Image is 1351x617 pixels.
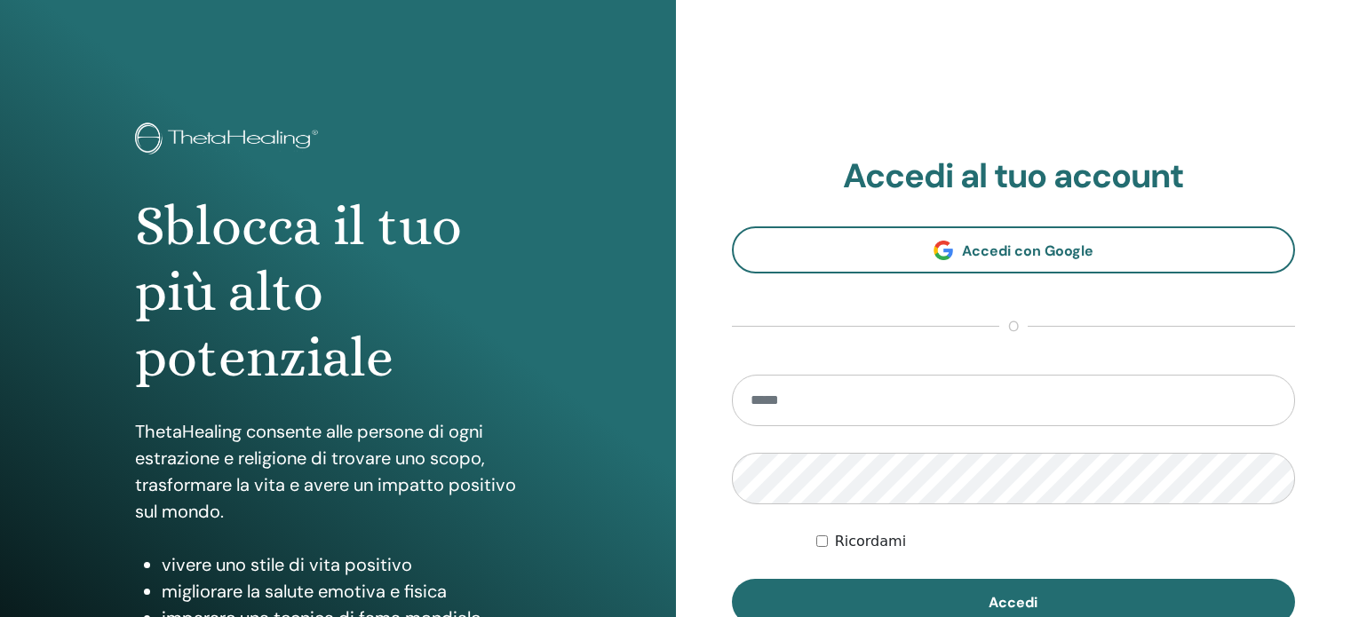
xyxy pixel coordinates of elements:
[835,531,906,552] label: Ricordami
[732,156,1296,197] h2: Accedi al tuo account
[135,418,541,525] p: ThetaHealing consente alle persone di ogni estrazione e religione di trovare uno scopo, trasforma...
[999,316,1028,337] span: o
[816,531,1295,552] div: Keep me authenticated indefinitely or until I manually logout
[162,578,541,605] li: migliorare la salute emotiva e fisica
[162,551,541,578] li: vivere uno stile di vita positivo
[989,593,1037,612] span: Accedi
[732,226,1296,273] a: Accedi con Google
[135,194,541,392] h1: Sblocca il tuo più alto potenziale
[962,241,1093,260] span: Accedi con Google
